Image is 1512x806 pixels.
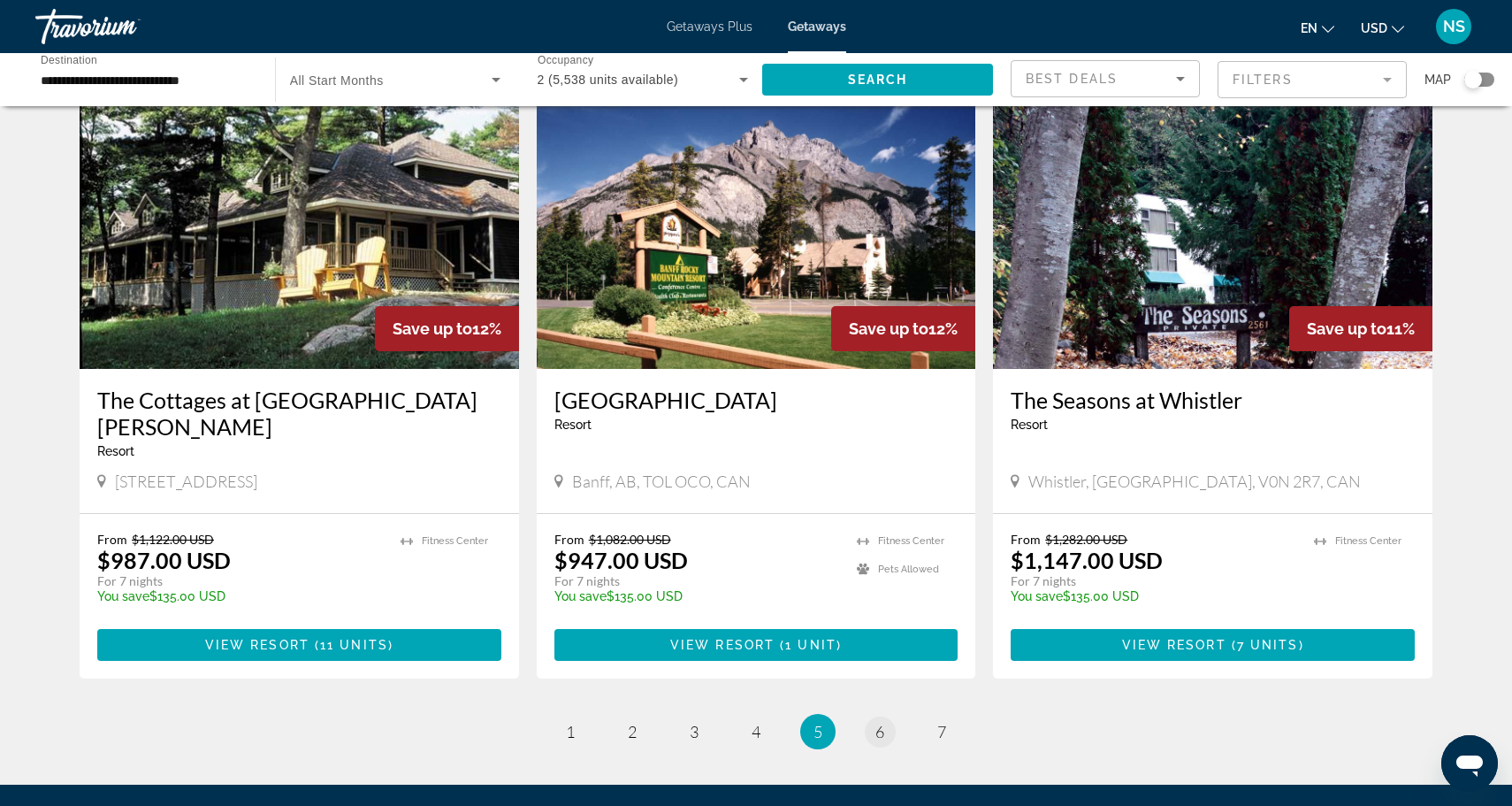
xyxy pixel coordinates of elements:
[422,535,488,547] span: Fitness Center
[1424,67,1451,92] span: Map
[554,547,688,573] p: $947.00 USD
[375,306,519,351] div: 12%
[628,722,637,741] span: 2
[813,722,822,741] span: 5
[993,86,1432,369] img: ii_saw1.jpg
[1011,573,1296,589] p: For 7 nights
[554,589,607,603] span: You save
[80,714,1432,749] nav: Pagination
[537,86,976,369] img: ii_brm1.jpg
[1361,21,1387,35] span: USD
[97,589,149,603] span: You save
[785,638,836,652] span: 1 unit
[1028,472,1361,491] span: Whistler, [GEOGRAPHIC_DATA], V0N 2R7, CAN
[132,532,214,547] span: $1,122.00 USD
[1441,735,1498,792] iframe: Кнопка для запуску вікна повідомлень
[1011,532,1041,547] span: From
[1011,589,1063,603] span: You save
[1011,547,1163,573] p: $1,147.00 USD
[1237,638,1299,652] span: 7 units
[554,629,958,661] button: View Resort(1 unit)
[41,54,97,65] span: Destination
[1122,638,1226,652] span: View Resort
[97,387,501,440] a: The Cottages at [GEOGRAPHIC_DATA][PERSON_NAME]
[752,722,760,741] span: 4
[1289,306,1432,351] div: 11%
[115,472,257,491] span: [STREET_ADDRESS]
[538,73,679,87] span: 2 (5,538 units available)
[1226,638,1304,652] span: ( )
[554,532,584,547] span: From
[35,4,212,50] a: Travorium
[97,629,501,661] button: View Resort(11 units)
[80,86,519,369] img: ii_ota1.jpg
[309,638,393,652] span: ( )
[572,472,751,491] span: Banff, AB, TOL OCO, CAN
[566,722,575,741] span: 1
[554,589,840,603] p: $135.00 USD
[690,722,699,741] span: 3
[1011,589,1296,603] p: $135.00 USD
[589,532,671,547] span: $1,082.00 USD
[670,638,775,652] span: View Resort
[1026,72,1118,86] span: Best Deals
[878,564,939,575] span: Pets Allowed
[97,444,134,458] span: Resort
[1301,21,1317,35] span: en
[667,19,752,34] a: Getaways Plus
[320,638,388,652] span: 11 units
[762,64,993,96] button: Search
[538,55,593,66] span: Occupancy
[775,638,842,652] span: ( )
[97,589,383,603] p: $135.00 USD
[849,319,928,338] span: Save up to
[1026,68,1185,89] mat-select: Sort by
[1443,18,1465,35] span: NS
[1011,629,1415,661] button: View Resort(7 units)
[97,547,231,573] p: $987.00 USD
[97,573,383,589] p: For 7 nights
[937,722,946,741] span: 7
[848,73,908,87] span: Search
[1335,535,1401,547] span: Fitness Center
[1011,418,1048,432] span: Resort
[205,638,309,652] span: View Resort
[290,73,384,88] span: All Start Months
[554,418,592,432] span: Resort
[1307,319,1386,338] span: Save up to
[1361,15,1404,41] button: Change currency
[97,532,127,547] span: From
[831,306,975,351] div: 12%
[554,387,958,413] a: [GEOGRAPHIC_DATA]
[1218,60,1407,99] button: Filter
[1045,532,1127,547] span: $1,282.00 USD
[1431,8,1477,45] button: User Menu
[875,722,884,741] span: 6
[1301,15,1334,41] button: Change language
[554,573,840,589] p: For 7 nights
[878,535,944,547] span: Fitness Center
[788,19,846,34] a: Getaways
[1011,387,1415,413] a: The Seasons at Whistler
[393,319,472,338] span: Save up to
